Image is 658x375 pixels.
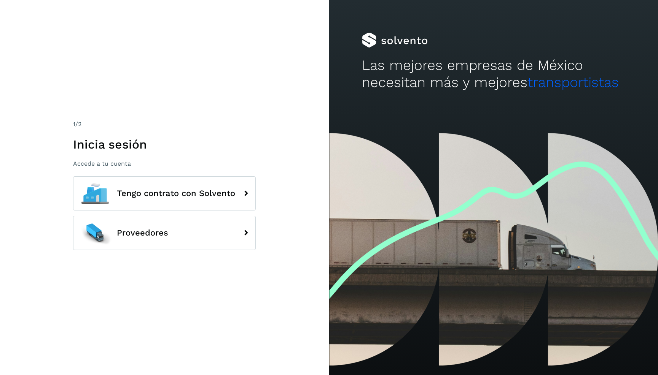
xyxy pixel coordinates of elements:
[73,137,256,152] h1: Inicia sesión
[73,160,256,167] p: Accede a tu cuenta
[73,120,75,128] span: 1
[73,120,256,129] div: /2
[117,189,235,198] span: Tengo contrato con Solvento
[73,176,256,210] button: Tengo contrato con Solvento
[527,74,619,90] span: transportistas
[117,228,168,237] span: Proveedores
[362,57,625,91] h2: Las mejores empresas de México necesitan más y mejores
[73,216,256,250] button: Proveedores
